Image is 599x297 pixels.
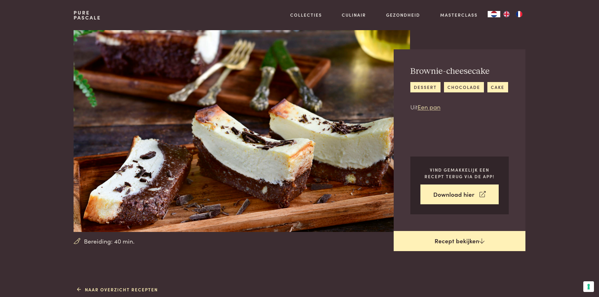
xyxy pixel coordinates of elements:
[342,12,366,18] a: Culinair
[290,12,322,18] a: Collecties
[488,11,525,17] aside: Language selected: Nederlands
[420,184,499,204] a: Download hier
[513,11,525,17] a: FR
[410,82,441,92] a: dessert
[500,11,513,17] a: EN
[440,12,478,18] a: Masterclass
[444,82,484,92] a: chocolade
[410,102,508,112] p: Uit
[583,281,594,292] button: Uw voorkeuren voor toestemming voor trackingtechnologieën
[394,231,525,251] a: Recept bekijken
[77,286,158,293] a: Naar overzicht recepten
[488,11,500,17] div: Language
[410,66,508,77] h2: Brownie-cheesecake
[84,237,135,246] span: Bereiding: 40 min.
[74,10,101,20] a: PurePascale
[418,102,441,111] a: Een pan
[420,167,499,179] p: Vind gemakkelijk een recept terug via de app!
[74,30,410,232] img: Brownie-cheesecake
[488,11,500,17] a: NL
[386,12,420,18] a: Gezondheid
[500,11,525,17] ul: Language list
[487,82,508,92] a: cake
